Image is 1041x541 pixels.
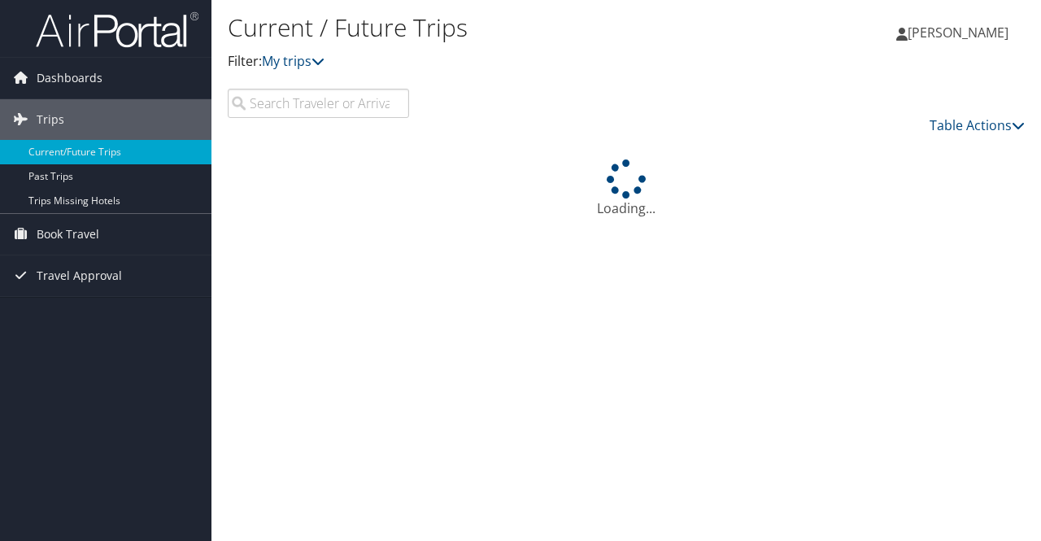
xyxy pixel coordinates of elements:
img: airportal-logo.png [36,11,198,49]
a: [PERSON_NAME] [896,8,1025,57]
a: Table Actions [930,116,1025,134]
span: Trips [37,99,64,140]
span: Book Travel [37,214,99,255]
span: Dashboards [37,58,102,98]
div: Loading... [228,159,1025,218]
span: Travel Approval [37,255,122,296]
span: [PERSON_NAME] [908,24,1008,41]
a: My trips [262,52,324,70]
input: Search Traveler or Arrival City [228,89,409,118]
p: Filter: [228,51,759,72]
h1: Current / Future Trips [228,11,759,45]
